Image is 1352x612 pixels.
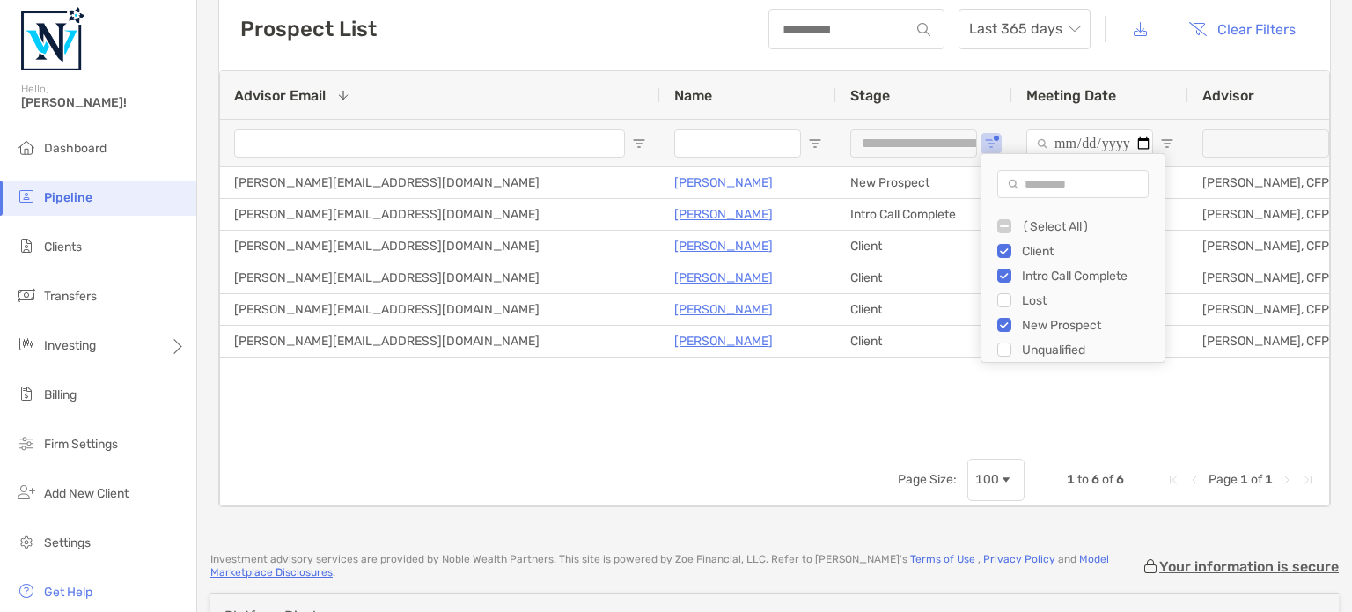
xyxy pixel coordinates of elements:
div: Page Size: [898,472,957,487]
img: pipeline icon [16,186,37,207]
div: Filter List [981,214,1165,362]
div: New Prospect [1022,318,1154,333]
span: Name [674,87,712,104]
span: Billing [44,387,77,402]
img: get-help icon [16,580,37,601]
input: Search filter values [997,170,1149,198]
img: input icon [917,23,930,36]
span: Transfers [44,289,97,304]
div: [PERSON_NAME][EMAIL_ADDRESS][DOMAIN_NAME] [220,326,660,357]
div: [PERSON_NAME][EMAIL_ADDRESS][DOMAIN_NAME] [220,262,660,293]
div: Column Filter [981,153,1165,363]
img: add_new_client icon [16,482,37,503]
div: [PERSON_NAME][EMAIL_ADDRESS][DOMAIN_NAME] [220,167,660,198]
span: 1 [1067,472,1075,487]
span: 1 [1240,472,1248,487]
img: Zoe Logo [21,7,84,70]
div: First Page [1166,473,1180,487]
img: dashboard icon [16,136,37,158]
span: Pipeline [44,190,92,205]
button: Open Filter Menu [632,136,646,151]
img: transfers icon [16,284,37,306]
div: [PERSON_NAME][EMAIL_ADDRESS][DOMAIN_NAME] [220,231,660,262]
img: firm-settings icon [16,432,37,453]
div: Last Page [1301,473,1315,487]
span: Get Help [44,585,92,600]
span: Add New Client [44,486,129,501]
img: clients icon [16,235,37,256]
a: [PERSON_NAME] [674,299,773,321]
div: Next Page [1280,473,1294,487]
a: [PERSON_NAME] [674,172,773,194]
input: Meeting Date Filter Input [1026,129,1153,158]
div: Lost [1022,293,1154,308]
img: settings icon [16,531,37,552]
div: Intro Call Complete [1022,269,1154,284]
input: Advisor Email Filter Input [234,129,625,158]
div: Client [836,326,1012,357]
input: Name Filter Input [674,129,801,158]
span: Clients [44,240,82,254]
span: of [1251,472,1262,487]
p: Investment advisory services are provided by Noble Wealth Partners . This site is powered by Zoe ... [210,553,1142,579]
span: Meeting Date [1026,87,1116,104]
span: Advisor Email [234,87,326,104]
div: New Prospect [836,167,1012,198]
span: Advisor [1202,87,1254,104]
a: Terms of Use [910,553,975,565]
div: [PERSON_NAME][EMAIL_ADDRESS][DOMAIN_NAME] [220,199,660,230]
span: to [1077,472,1089,487]
div: Client [836,231,1012,262]
div: [PERSON_NAME][EMAIL_ADDRESS][DOMAIN_NAME] [220,294,660,325]
div: Client [836,262,1012,293]
a: [PERSON_NAME] [674,267,773,289]
div: 100 [975,472,999,487]
button: Open Filter Menu [1160,136,1174,151]
div: (Select All) [1022,219,1154,234]
div: Client [1022,244,1154,259]
h3: Prospect List [240,17,377,41]
span: Dashboard [44,141,107,156]
button: Open Filter Menu [984,136,998,151]
a: [PERSON_NAME] [674,203,773,225]
span: Firm Settings [44,437,118,452]
span: Stage [850,87,890,104]
img: investing icon [16,334,37,355]
button: Clear Filters [1175,10,1309,48]
span: Investing [44,338,96,353]
div: Intro Call Complete [836,199,1012,230]
span: 1 [1265,472,1273,487]
button: Open Filter Menu [808,136,822,151]
span: Page [1209,472,1238,487]
span: Settings [44,535,91,550]
div: Client [836,294,1012,325]
a: [PERSON_NAME] [674,235,773,257]
p: Your information is secure [1159,558,1339,575]
span: 6 [1091,472,1099,487]
a: Privacy Policy [983,553,1055,565]
span: of [1102,472,1113,487]
div: Unqualified [1022,343,1154,358]
a: [PERSON_NAME] [674,330,773,352]
span: 6 [1116,472,1124,487]
a: Model Marketplace Disclosures [210,553,1109,579]
div: Previous Page [1187,473,1201,487]
img: billing icon [16,383,37,404]
div: Page Size [967,459,1025,501]
span: [PERSON_NAME]! [21,95,186,110]
span: Last 365 days [969,10,1080,48]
